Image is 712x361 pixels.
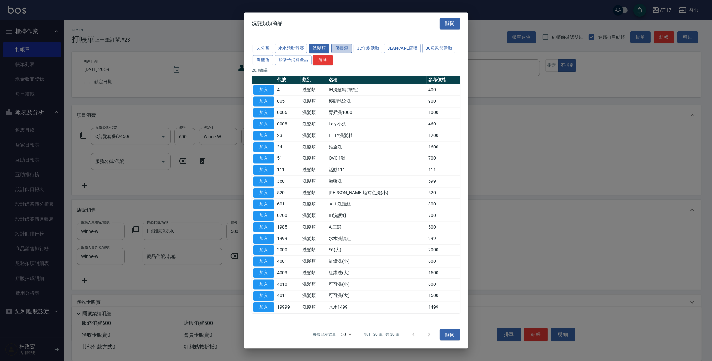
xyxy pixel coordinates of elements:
button: 洗髮類 [309,44,329,53]
td: 洗髮類 [301,301,327,313]
td: 111 [427,164,460,176]
td: 1500 [427,267,460,279]
td: 洗髮類 [301,153,327,164]
td: 可可洗(小) [327,279,427,290]
button: 水水活動競賽 [275,44,307,53]
td: 洗髮類 [301,118,327,130]
button: 加入 [253,154,274,164]
td: 洗髮類 [301,107,327,118]
button: 加入 [253,302,274,312]
td: 洗髮類 [301,198,327,210]
td: 520 [275,187,301,199]
td: 800 [427,198,460,210]
td: ITELY洗髮精 [327,130,427,141]
td: 51 [275,153,301,164]
td: 洗髮類 [301,141,327,153]
button: 加入 [253,199,274,209]
td: 洗髮類 [301,210,327,221]
button: 關閉 [440,329,460,341]
td: 0006 [275,107,301,118]
td: 4010 [275,279,301,290]
td: OVC 1號 [327,153,427,164]
th: 類別 [301,76,327,84]
td: 005 [275,96,301,107]
td: 1499 [427,301,460,313]
th: 名稱 [327,76,427,84]
td: 紅鑽洗(大) [327,267,427,279]
td: 1000 [427,107,460,118]
button: 加入 [253,188,274,198]
td: 洗髮類 [301,233,327,245]
td: 900 [427,96,460,107]
button: 加入 [253,85,274,95]
td: 19999 [275,301,301,313]
td: 500 [427,221,460,233]
td: 洗髮類 [301,221,327,233]
button: 加入 [253,142,274,152]
button: 加入 [253,131,274,140]
td: 520 [427,187,460,199]
td: 460 [427,118,460,130]
button: 加入 [253,291,274,301]
div: 50 [338,326,354,343]
td: 34 [275,141,301,153]
td: ＡＩ洗護組 [327,198,427,210]
p: 20 項商品 [252,68,460,73]
button: 加入 [253,222,274,232]
td: 洗髮類 [301,244,327,256]
td: 洗髮類 [301,84,327,96]
button: JeanCare店販 [384,44,421,53]
button: 加入 [253,211,274,221]
td: 4011 [275,290,301,301]
td: 400 [427,84,460,96]
button: JC母親節活動 [422,44,455,53]
td: S6(大) [327,244,427,256]
button: 加入 [253,268,274,278]
td: 海鹽洗 [327,176,427,187]
td: 洗髮類 [301,290,327,301]
button: 造型瓶 [253,55,273,65]
button: 加入 [253,176,274,186]
th: 參考價格 [427,76,460,84]
td: 0700 [275,210,301,221]
td: 4003 [275,267,301,279]
button: 加入 [253,119,274,129]
td: Ai三選一 [327,221,427,233]
button: 加入 [253,279,274,289]
td: 洗髮類 [301,267,327,279]
td: 999 [427,233,460,245]
td: 360 [275,176,301,187]
p: 每頁顯示數量 [313,332,336,338]
td: 600 [427,256,460,267]
td: 4 [275,84,301,96]
td: 可可洗(大) [327,290,427,301]
td: 599 [427,176,460,187]
td: 育昇洗1000 [327,107,427,118]
td: 1600 [427,141,460,153]
button: 扣儲卡消費產品 [275,55,312,65]
td: 2000 [427,244,460,256]
td: 1500 [427,290,460,301]
td: itely 小洗 [327,118,427,130]
td: 700 [427,210,460,221]
button: 加入 [253,234,274,244]
td: 水水1499 [327,301,427,313]
span: 洗髮類類商品 [252,20,282,27]
td: 紅鑽洗(小) [327,256,427,267]
td: 600 [427,279,460,290]
button: 加入 [253,245,274,255]
td: 洗髮類 [301,176,327,187]
td: 601 [275,198,301,210]
button: 清除 [313,55,333,65]
button: 加入 [253,257,274,267]
td: 23 [275,130,301,141]
td: 700 [427,153,460,164]
td: 洗髮類 [301,96,327,107]
td: 洗髮類 [301,256,327,267]
td: 4001 [275,256,301,267]
td: IH洗髮精(單瓶) [327,84,427,96]
td: 洗髮類 [301,164,327,176]
p: 第 1–20 筆 共 20 筆 [364,332,399,338]
button: 關閉 [440,18,460,29]
button: 加入 [253,96,274,106]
